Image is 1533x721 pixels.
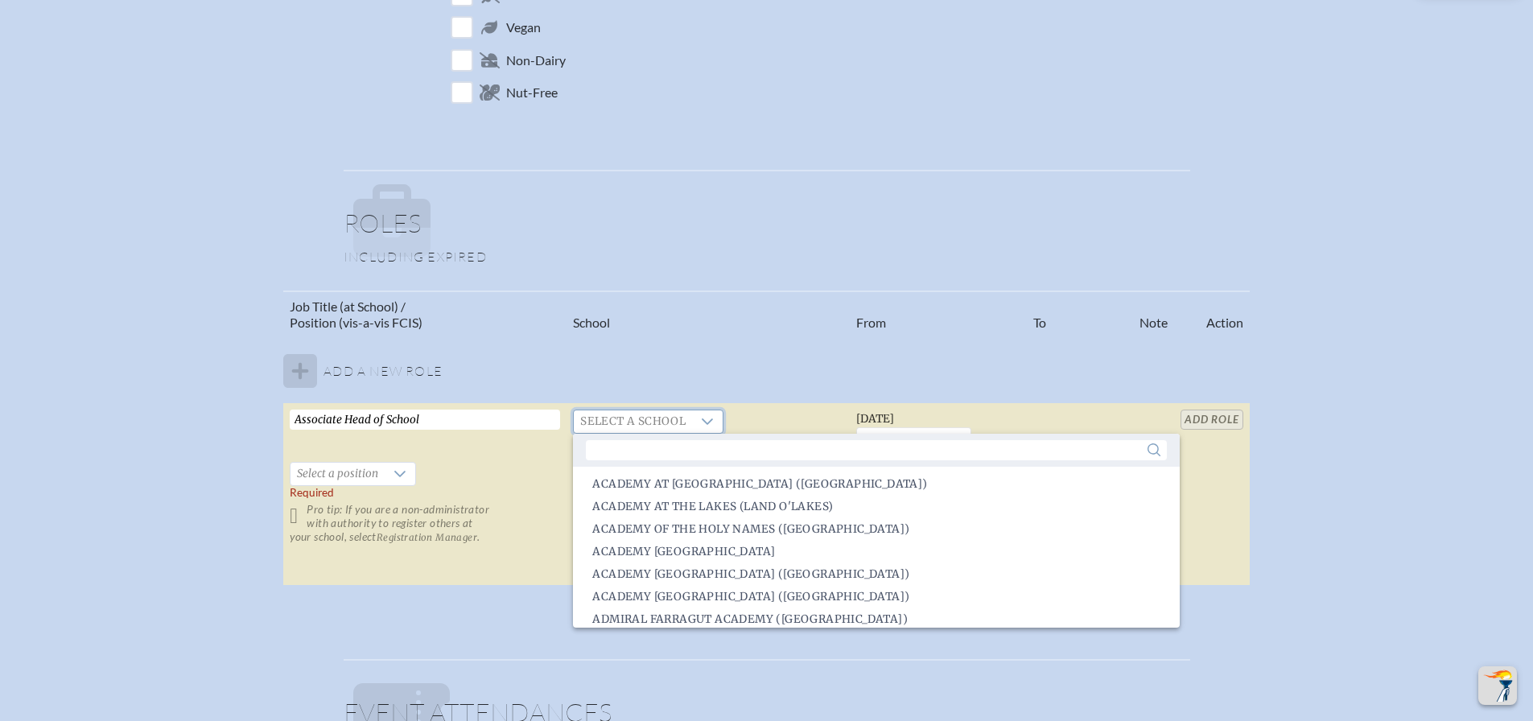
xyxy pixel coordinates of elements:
span: Academy at [GEOGRAPHIC_DATA] ([GEOGRAPHIC_DATA]) [592,476,927,492]
span: Non-Dairy [506,52,566,68]
p: Including expired [344,249,1190,265]
img: To the top [1481,669,1514,702]
th: From [850,291,1026,338]
span: Academy of the Holy Names ([GEOGRAPHIC_DATA]) [592,521,909,538]
li: Academy Prep Center of Tampa (Tampa) [573,586,1179,608]
li: Admiral Farragut Academy (St. Petersburg) [573,608,1179,631]
li: Academy at Ocean Reef (Key Largo) [573,473,1179,496]
th: Action [1174,291,1249,338]
span: Academy [GEOGRAPHIC_DATA] ([GEOGRAPHIC_DATA]) [592,566,909,583]
span: Required [290,486,334,499]
span: Academy [GEOGRAPHIC_DATA] ([GEOGRAPHIC_DATA]) [592,589,909,605]
span: Academy [GEOGRAPHIC_DATA] [592,544,775,560]
span: Registration Manager [377,532,477,543]
span: Admiral Farragut Academy ([GEOGRAPHIC_DATA]) [592,612,908,628]
h1: Roles [344,210,1190,249]
span: [DATE] [856,412,894,426]
span: Academy at the Lakes (Land O'Lakes) [592,499,833,515]
span: Nut-Free [506,84,558,101]
span: Select a school [574,410,692,433]
li: Academy at the Lakes (Land O'Lakes) [573,496,1179,518]
button: Scroll Top [1478,666,1517,705]
th: Note [1133,291,1174,338]
span: Vegan [506,19,541,35]
p: Pro tip: If you are a non-administrator with authority to register others at your school, select . [290,503,560,544]
span: Select a position [291,463,385,485]
li: Academy of the Holy Names (Tampa) [573,518,1179,541]
th: To [1027,291,1134,338]
li: Academy Prep Center of St. Petersburg (St. Petersburg) [573,563,1179,586]
li: Academy Prep Center of Lakeland [573,541,1179,563]
th: School [567,291,850,338]
th: Job Title (at School) / Position (vis-a-vis FCIS) [283,291,567,338]
input: Job Title, eg, Science Teacher, 5th Grade [290,410,560,430]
